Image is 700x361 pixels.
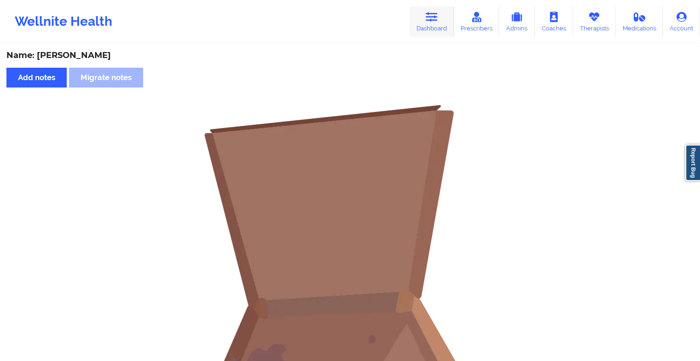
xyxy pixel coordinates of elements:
[573,6,616,37] a: Therapists
[6,50,694,61] div: Name: [PERSON_NAME]
[616,6,663,37] a: Medications
[499,6,535,37] a: Admins
[685,145,700,181] a: Report Bug
[6,68,67,87] button: Add notes
[454,6,499,37] a: Prescribers
[535,6,573,37] a: Coaches
[410,6,454,37] a: Dashboard
[663,6,700,37] a: Account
